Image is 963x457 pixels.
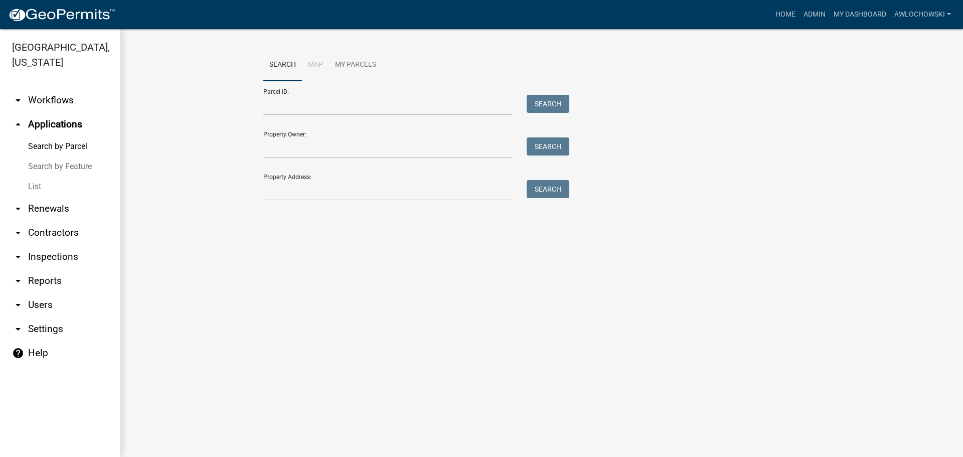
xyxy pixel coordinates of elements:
[890,5,955,24] a: awlochowski
[12,251,24,263] i: arrow_drop_down
[12,118,24,130] i: arrow_drop_up
[12,299,24,311] i: arrow_drop_down
[799,5,830,24] a: Admin
[12,94,24,106] i: arrow_drop_down
[527,95,569,113] button: Search
[771,5,799,24] a: Home
[527,137,569,156] button: Search
[12,227,24,239] i: arrow_drop_down
[12,323,24,335] i: arrow_drop_down
[527,180,569,198] button: Search
[12,203,24,215] i: arrow_drop_down
[830,5,890,24] a: My Dashboard
[12,347,24,359] i: help
[12,275,24,287] i: arrow_drop_down
[263,49,302,81] a: Search
[329,49,382,81] a: My Parcels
